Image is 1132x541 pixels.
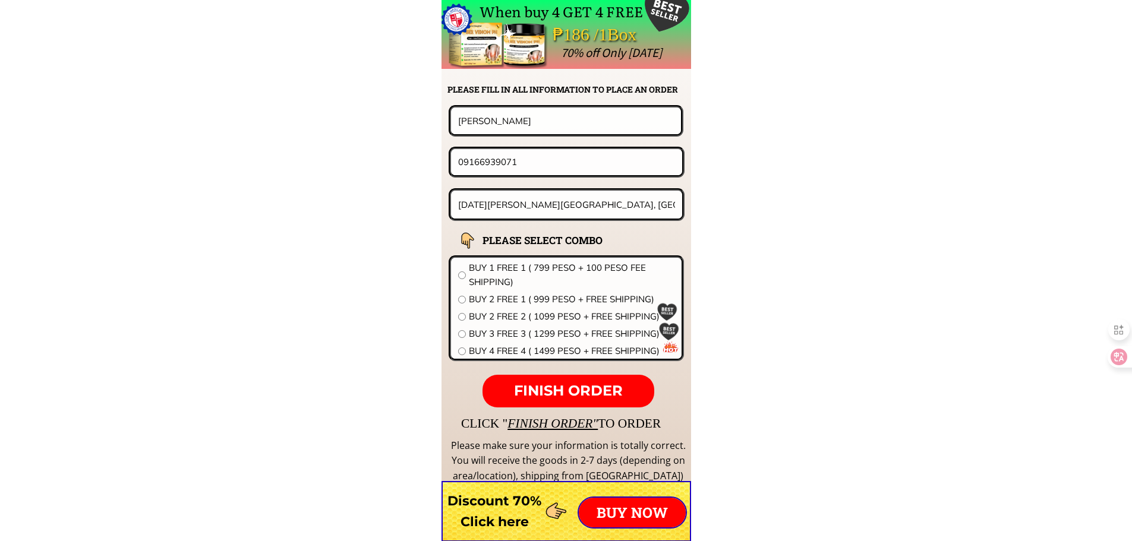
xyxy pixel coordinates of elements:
div: CLICK " TO ORDER [461,413,1008,434]
div: Please make sure your information is totally correct. You will receive the goods in 2-7 days (dep... [449,438,687,484]
span: FINISH ORDER" [507,416,598,431]
h2: PLEASE SELECT COMBO [483,232,632,248]
span: BUY 2 FREE 1 ( 999 PESO + FREE SHIPPING) [469,292,674,306]
div: 70% off Only [DATE] [561,43,928,63]
input: Your name [455,107,677,134]
input: Address [455,191,679,219]
span: BUY 3 FREE 3 ( 1299 PESO + FREE SHIPPING) [469,327,674,341]
span: BUY 2 FREE 2 ( 1099 PESO + FREE SHIPPING) [469,309,674,324]
p: BUY NOW [579,498,686,527]
span: BUY 1 FREE 1 ( 799 PESO + 100 PESO FEE SHIPPING) [469,261,674,289]
span: FINISH ORDER [514,382,623,399]
h2: PLEASE FILL IN ALL INFORMATION TO PLACE AN ORDER [447,83,690,96]
span: BUY 4 FREE 4 ( 1499 PESO + FREE SHIPPING) [469,344,674,358]
div: ₱186 /1Box [553,21,670,49]
h3: Discount 70% Click here [442,491,548,532]
input: Phone number [455,149,678,175]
